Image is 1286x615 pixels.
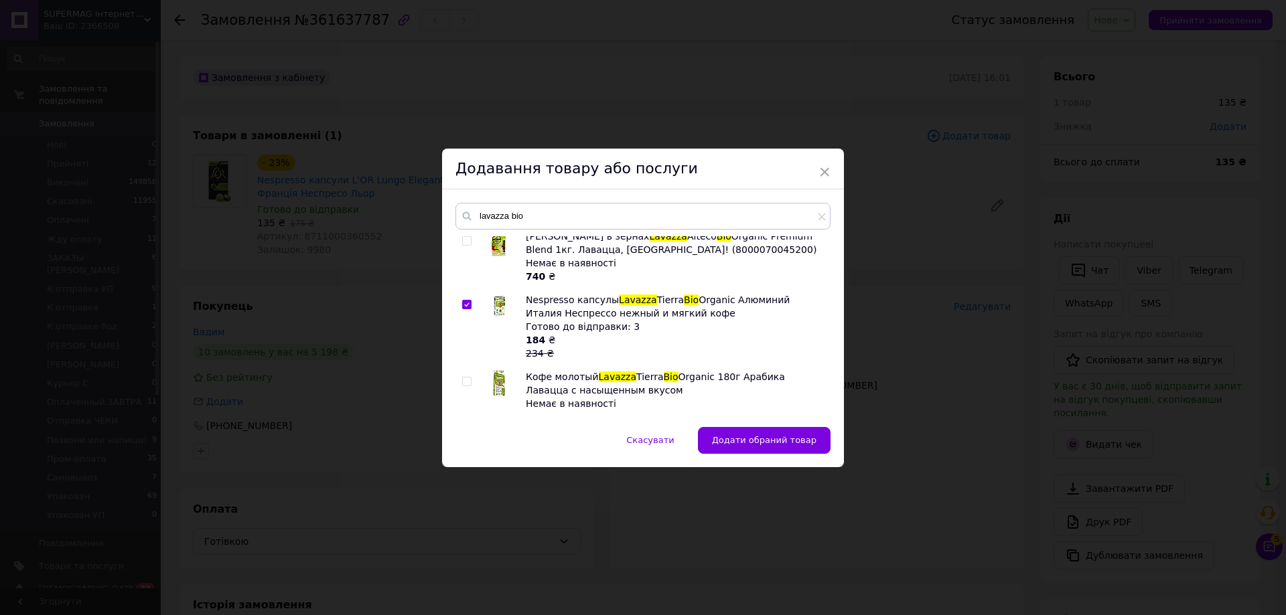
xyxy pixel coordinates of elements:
[684,294,699,305] span: Bio
[526,294,619,305] span: Nespresso капсулы
[493,370,505,396] img: Кофе молотый Lavazza Tierra Bio Organic 180г Арабика Лавацца с насыщенным вкусом
[526,231,816,255] span: Organic Premium Blend 1кг. Лавацца, [GEOGRAPHIC_DATA]! (8000070045200)
[626,435,674,445] span: Скасувати
[698,427,831,454] button: Додати обраний товар
[612,427,688,454] button: Скасувати
[526,231,649,242] span: [PERSON_NAME] в зернах
[526,348,554,359] span: 234 ₴
[664,371,678,382] span: Bio
[657,294,684,305] span: Tierra
[526,320,823,333] div: Готово до відправки: 3
[526,397,823,410] div: Немає в наявності
[455,203,831,230] input: Пошук за товарами та послугами
[526,371,785,396] span: Organic 180г Арабика Лавацца с насыщенным вкусом
[526,410,823,437] div: ₴
[486,230,512,256] img: Кофе в зернах Lavazza Alteco Bio Organic Premium Blend 1кг. Лавацца, Италия! (8000070045200)
[526,371,599,382] span: Кофе молотый
[717,231,731,242] span: Bio
[526,335,545,345] b: 184
[526,333,823,360] div: ₴
[818,161,831,183] span: ×
[526,256,823,270] div: Немає в наявності
[636,371,663,382] span: Tierra
[489,293,510,319] img: Nespresso капсулы Lavazza Tierra Bio Organic Алюминий Италия Неспрессо нежный и мягкий кофе
[649,231,687,242] span: Lavazza
[526,294,790,319] span: Organic Алюминий Италия Неспрессо нежный и мягкий кофе
[599,371,637,382] span: Lavazza
[712,435,816,445] span: Додати обраний товар
[526,271,545,282] b: 740
[442,149,844,189] div: Додавання товару або послуги
[619,294,657,305] span: Lavazza
[687,231,717,242] span: Alteco
[526,412,545,422] b: 270
[526,270,823,283] div: ₴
